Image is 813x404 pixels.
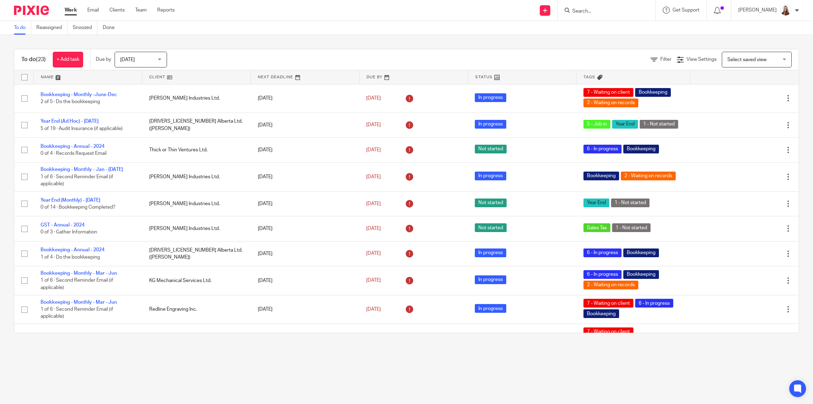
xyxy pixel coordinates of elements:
[475,223,507,232] span: Not started
[583,145,622,153] span: 6 - In progress
[673,8,699,13] span: Get Support
[251,191,360,216] td: [DATE]
[251,216,360,241] td: [DATE]
[635,299,673,308] span: 6 - In progress
[583,248,622,257] span: 6 - In progress
[41,126,123,131] span: 5 of 19 · Audit Insurance (if applicable)
[36,21,67,35] a: Reassigned
[142,113,251,137] td: [DRIVERS_LICENSE_NUMBER] Alberta Ltd. ([PERSON_NAME])
[251,163,360,191] td: [DATE]
[157,7,175,14] a: Reports
[41,205,115,210] span: 0 of 14 · Bookkeeping Completed?
[640,120,678,129] span: 1 - Not started
[366,307,381,312] span: [DATE]
[611,199,649,207] span: 1 - Not started
[251,266,360,295] td: [DATE]
[687,57,717,62] span: View Settings
[142,241,251,266] td: [DRIVERS_LICENSE_NUMBER] Alberta Ltd. ([PERSON_NAME])
[583,299,633,308] span: 7 - Waiting on client
[41,271,117,276] a: Bookkeeping - Monthly - Mar - Jun
[366,96,381,101] span: [DATE]
[53,52,83,67] a: + Add task
[475,93,506,102] span: In progress
[366,251,381,256] span: [DATE]
[572,8,634,15] input: Search
[475,248,506,257] span: In progress
[583,270,622,279] span: 6 - In progress
[103,21,120,35] a: Done
[41,278,113,290] span: 1 of 6 · Second Reminder Email (if applicable)
[623,248,659,257] span: Bookkeeping
[251,295,360,324] td: [DATE]
[41,119,99,124] a: Year End (Ad Hoc) - [DATE]
[41,144,104,149] a: Bookkeeping - Annual - 2024
[366,226,381,231] span: [DATE]
[96,56,111,63] p: Due by
[142,163,251,191] td: [PERSON_NAME] Industries Ltd.
[475,275,506,284] span: In progress
[36,57,46,62] span: (23)
[366,147,381,152] span: [DATE]
[41,198,100,203] a: Year End (Monthly) - [DATE]
[41,255,100,260] span: 1 of 4 · Do the bookkeeping
[41,100,100,104] span: 2 of 5 · Do the bookkeeping
[583,120,610,129] span: 5 - Job in
[251,137,360,162] td: [DATE]
[583,172,619,180] span: Bookkeeping
[612,120,638,129] span: Year End
[109,7,125,14] a: Clients
[14,6,49,15] img: Pixie
[142,84,251,113] td: [PERSON_NAME] Industries Ltd.
[583,88,633,97] span: 7 - Waiting on client
[41,300,117,305] a: Bookkeeping - Monthly - Mar - Jun
[366,123,381,128] span: [DATE]
[583,199,609,207] span: Year End
[475,199,507,207] span: Not started
[612,223,651,232] span: 1 - Not started
[41,230,97,235] span: 0 of 3 · Gather Information
[475,304,506,313] span: In progress
[780,5,791,16] img: Larissa-headshot-cropped.jpg
[142,266,251,295] td: KG Mechanical Services Ltd.
[41,223,85,228] a: GST - Annual - 2024
[142,216,251,241] td: [PERSON_NAME] Industries Ltd.
[251,113,360,137] td: [DATE]
[635,88,671,97] span: Bookkeeping
[251,241,360,266] td: [DATE]
[14,21,31,35] a: To do
[21,56,46,63] h1: To do
[41,167,123,172] a: Bookkeeping - Monthly - Jan - [DATE]
[41,307,113,319] span: 1 of 6 · Second Reminder Email (if applicable)
[366,278,381,283] span: [DATE]
[41,174,113,187] span: 1 of 6 · Second Reminder Email (if applicable)
[142,324,251,363] td: KG Mechanical Services Ltd.
[623,270,659,279] span: Bookkeeping
[366,174,381,179] span: [DATE]
[475,120,506,129] span: In progress
[142,137,251,162] td: Thick or Thin Ventures Ltd.
[41,92,117,97] a: Bookkeeping - Monthly -June-Dec
[623,145,659,153] span: Bookkeeping
[142,295,251,324] td: Redline Engraving Inc.
[475,145,507,153] span: Not started
[660,57,672,62] span: Filter
[621,172,676,180] span: 2 - Waiting on records
[583,309,619,318] span: Bookkeeping
[366,201,381,206] span: [DATE]
[65,7,77,14] a: Work
[583,75,595,79] span: Tags
[583,99,638,107] span: 2 - Waiting on records
[251,84,360,113] td: [DATE]
[727,57,767,62] span: Select saved view
[135,7,147,14] a: Team
[87,7,99,14] a: Email
[120,57,135,62] span: [DATE]
[251,324,360,363] td: [DATE]
[583,281,638,289] span: 2 - Waiting on records
[583,223,610,232] span: Sales Tax
[738,7,777,14] p: [PERSON_NAME]
[475,172,506,180] span: In progress
[142,191,251,216] td: [PERSON_NAME] Industries Ltd.
[583,327,633,336] span: 7 - Waiting on client
[41,247,104,252] a: Bookkeeping - Annual - 2024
